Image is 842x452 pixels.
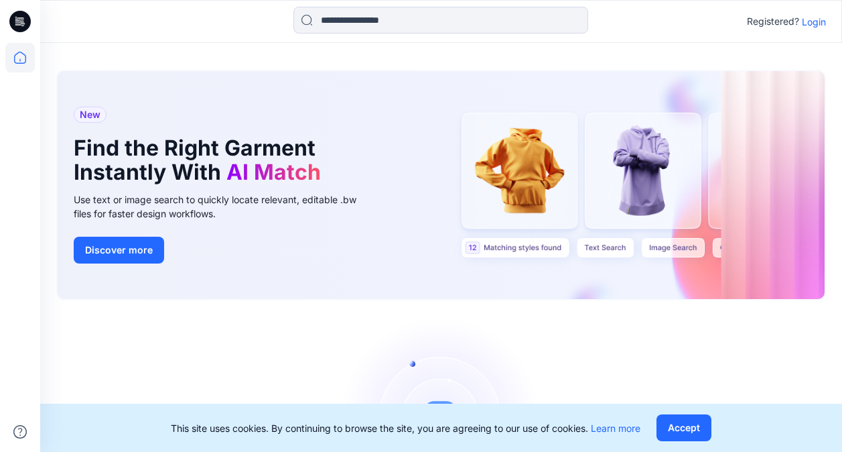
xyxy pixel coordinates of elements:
[74,192,375,221] div: Use text or image search to quickly locate relevant, editable .bw files for faster design workflows.
[171,421,640,435] p: This site uses cookies. By continuing to browse the site, you are agreeing to our use of cookies.
[747,13,799,30] p: Registered?
[591,422,640,434] a: Learn more
[74,136,355,184] h1: Find the Right Garment Instantly With
[656,414,711,441] button: Accept
[74,237,164,264] button: Discover more
[226,159,321,185] span: AI Match
[802,15,826,29] p: Login
[80,107,100,123] span: New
